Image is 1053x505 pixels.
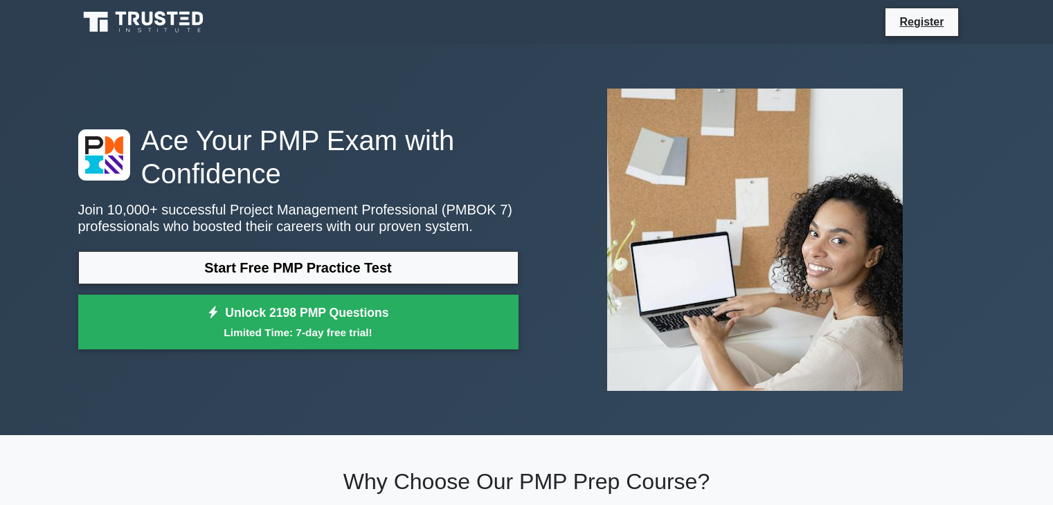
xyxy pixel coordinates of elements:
[96,324,501,340] small: Limited Time: 7-day free trial!
[78,468,975,495] h2: Why Choose Our PMP Prep Course?
[78,295,519,350] a: Unlock 2198 PMP QuestionsLimited Time: 7-day free trial!
[78,124,519,190] h1: Ace Your PMP Exam with Confidence
[891,13,952,30] a: Register
[78,201,519,235] p: Join 10,000+ successful Project Management Professional (PMBOK 7) professionals who boosted their...
[78,251,519,284] a: Start Free PMP Practice Test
